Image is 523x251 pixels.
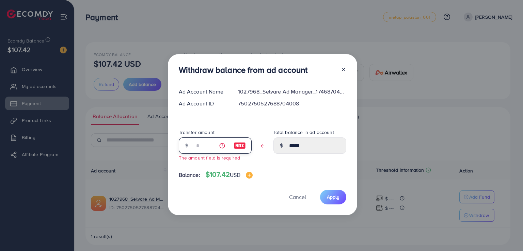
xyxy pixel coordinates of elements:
[173,100,233,107] div: Ad Account ID
[289,193,306,201] span: Cancel
[320,190,346,204] button: Apply
[233,88,351,96] div: 1027968_Selvare Ad Manager_1746870428166
[206,170,253,179] h4: $107.42
[273,129,334,136] label: Total balance in ad account
[230,171,240,179] span: USD
[179,65,308,75] h3: Withdraw balance from ad account
[246,172,253,179] img: image
[179,154,240,161] small: The amount field is required
[234,141,246,150] img: image
[173,88,233,96] div: Ad Account Name
[494,220,518,246] iframe: Chat
[233,100,351,107] div: 7502750527688704008
[179,129,215,136] label: Transfer amount
[281,190,315,204] button: Cancel
[179,171,200,179] span: Balance:
[327,194,339,200] span: Apply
